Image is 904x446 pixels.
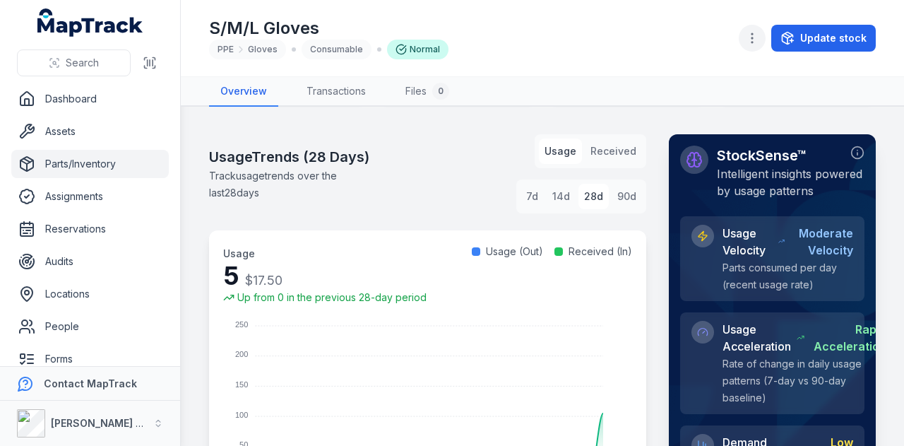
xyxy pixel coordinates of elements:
button: 28d [578,184,609,209]
tspan: 100 [235,411,248,419]
span: $17.50 [245,273,282,288]
div: 0 [432,83,449,100]
span: Usage [223,247,255,259]
span: PPE [218,44,234,55]
a: Overview [209,77,278,107]
button: Usage [539,139,582,164]
div: 5 [223,262,427,291]
a: Dashboard [11,85,169,113]
tspan: 150 [235,380,248,389]
span: Usage Acceleration [722,321,791,355]
strong: Rapid Acceleration [810,321,886,355]
a: Files0 [394,77,460,107]
h2: StockSense™ [717,146,864,165]
button: 14d [547,184,576,209]
span: Usage (Out) [486,245,543,259]
h2: Usage Trends ( 28 Days) [209,147,384,167]
div: Normal [387,40,448,59]
button: 7d [521,184,544,209]
button: Received [585,139,642,164]
button: 90d [612,184,642,209]
strong: Moderate Velocity [790,225,853,259]
span: Gloves [248,44,278,55]
span: Parts consumed per day (recent usage rate) [722,262,837,291]
span: Usage Velocity [722,225,773,259]
a: Audits [11,247,169,276]
a: MapTrack [37,8,143,37]
div: Consumable [302,40,371,59]
span: Up from 0 in the previous 28-day period [237,291,427,305]
h1: S/M/L Gloves [209,17,448,40]
a: Locations [11,280,169,308]
span: Rate of change in daily usage patterns (7-day vs 90-day baseline) [722,358,862,404]
a: Transactions [295,77,377,107]
strong: Contact MapTrack [44,377,137,389]
tspan: 200 [235,350,248,358]
a: Parts/Inventory [11,150,169,178]
a: Forms [11,345,169,373]
strong: [PERSON_NAME] Group [51,417,167,429]
a: People [11,312,169,341]
span: Received (In) [569,245,632,259]
button: Search [17,49,131,76]
a: Assets [11,117,169,146]
tspan: 250 [235,320,248,329]
a: Reservations [11,215,169,243]
a: Assignments [11,182,169,211]
span: Search [66,56,99,70]
span: Intelligent insights powered by usage patterns [717,167,862,198]
button: Update stock [771,25,876,52]
span: Track usage trends over the last 28 days [209,170,337,199]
